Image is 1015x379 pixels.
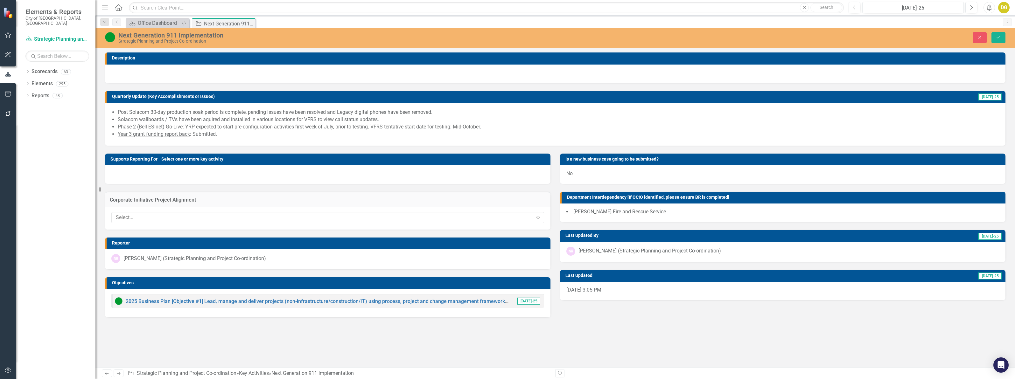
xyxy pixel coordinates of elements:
[110,197,546,203] h3: Corporate Initiative Project Alignment
[123,255,266,262] div: [PERSON_NAME] (Strategic Planning and Project Co-ordination)
[112,241,547,245] h3: Reporter
[25,51,89,62] input: Search Below...
[25,36,89,43] a: Strategic Planning and Project Co-ordination
[127,19,180,27] a: Office Dashboard
[978,93,1002,100] span: [DATE]-25
[56,81,68,86] div: 295
[115,297,122,305] img: Proceeding as Anticipated
[61,69,71,74] div: 63
[31,80,53,87] a: Elements
[126,298,664,304] a: 2025 Business Plan [Objective #1] Lead, manage and deliver projects (non-infrastructure/construct...
[567,195,1002,200] h3: Department Interdependency [If OCIO identified, please ensure BR is completed]
[993,357,1009,373] div: Open Intercom Messenger
[978,272,1002,279] span: [DATE]-25
[204,20,254,28] div: Next Generation 911 Implementation
[864,4,962,12] div: [DATE]-25
[573,209,666,215] span: [PERSON_NAME] Fire and Rescue Service
[31,68,58,75] a: Scorecards
[118,124,183,130] u: Phase 2 (Bell ESInet) Go-Live
[239,370,269,376] a: Key Activities
[128,370,550,377] div: » »
[3,7,15,19] img: ClearPoint Strategy
[978,233,1002,240] span: [DATE]-25
[565,273,796,278] h3: Last Updated
[578,247,721,255] div: [PERSON_NAME] (Strategic Planning and Project Co-ordination)
[998,2,1010,13] button: DG
[25,8,89,16] span: Elements & Reports
[25,16,89,26] small: City of [GEOGRAPHIC_DATA], [GEOGRAPHIC_DATA]
[566,170,573,176] span: No
[105,32,115,42] img: Proceeding as Anticipated
[52,93,63,99] div: 58
[118,39,619,44] div: Strategic Planning and Project Co-ordination
[110,157,547,162] h3: Supports Reporting For - Select one or more key activity
[517,298,540,305] span: [DATE]-25
[560,282,1005,300] div: [DATE] 3:05 PM
[820,5,833,10] span: Search
[129,2,844,13] input: Search ClearPoint...
[111,254,120,263] div: NR
[810,3,842,12] button: Search
[862,2,964,13] button: [DATE]-25
[118,32,619,39] div: Next Generation 911 Implementation
[565,157,1002,162] h3: Is a new business case going to be submitted?
[118,109,999,116] li: Post Solacom 30-day production soak period is complete, pending issues have been resolved and Leg...
[138,19,180,27] div: Office Dashboard
[118,116,999,123] li: Solacom wallboards / TVs have been aquired and installed in various locations for VFRS to view ca...
[565,233,818,238] h3: Last Updated By
[112,280,547,285] h3: Objectives
[112,94,833,99] h3: Quarterly Update (Key Accomplishments or Issues)
[271,370,354,376] div: Next Generation 911 Implementation
[118,123,999,131] li: : YRP expected to start pre-configuration activities first week of July, prior to testing. VFRS t...
[118,131,190,137] u: Year 3 grant funding report back
[118,131,999,138] li: : Submitted.
[112,56,1002,60] h3: Description
[566,247,575,256] div: NR
[137,370,236,376] a: Strategic Planning and Project Co-ordination
[31,92,49,100] a: Reports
